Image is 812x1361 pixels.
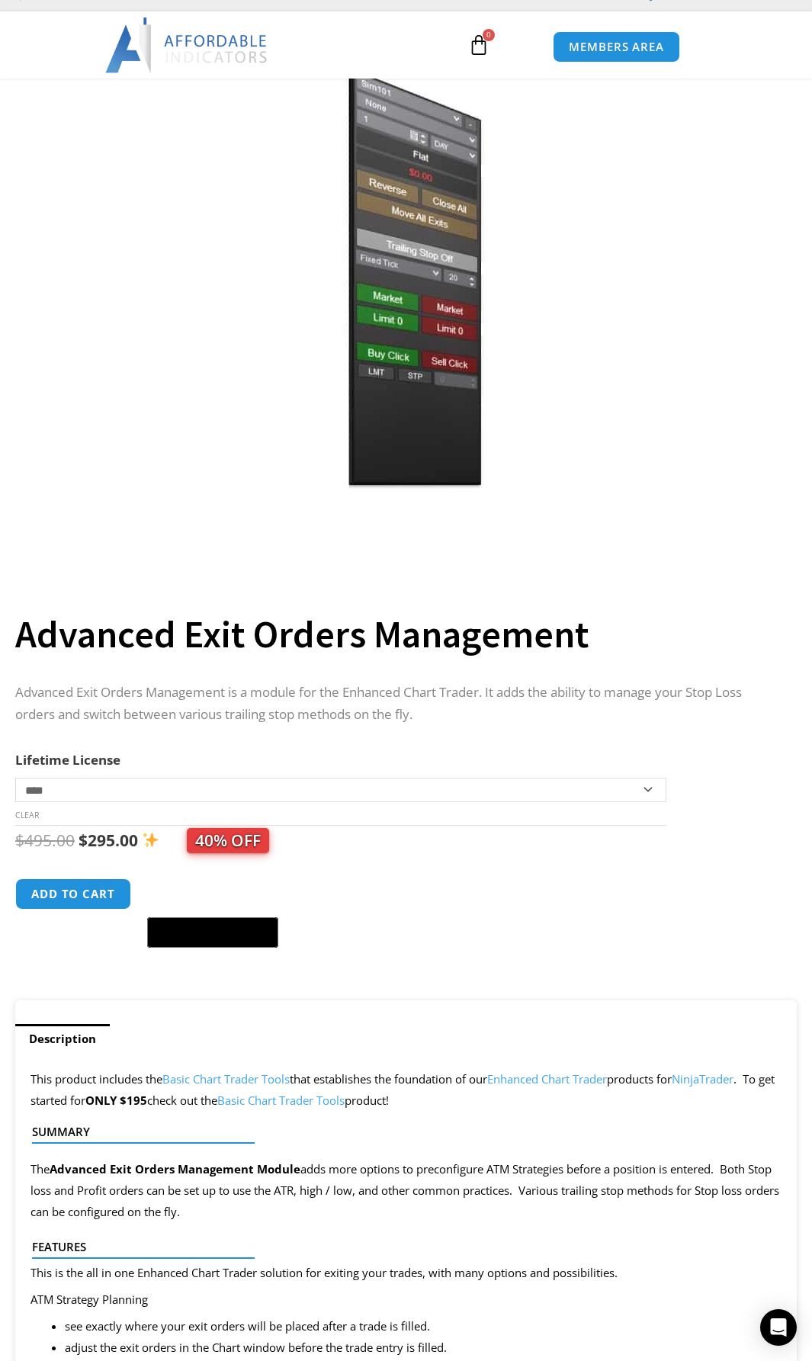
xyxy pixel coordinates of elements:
[553,31,680,63] a: MEMBERS AREA
[15,1024,110,1054] a: Description
[15,830,75,851] bdi: 495.00
[15,878,131,910] button: Add to cart
[672,1071,733,1087] a: NinjaTrader
[147,917,278,948] button: Buy with GPay
[15,830,24,851] span: $
[187,828,269,853] span: 40% OFF
[65,1316,782,1337] li: see exactly where your exit orders will be placed after a trade is filled.
[105,18,269,72] img: LogoAI | Affordable Indicators – NinjaTrader
[85,1093,147,1108] strong: ONLY $195
[760,1309,797,1346] div: Open Intercom Messenger
[217,1093,345,1108] a: Basic Chart Trader Tools
[32,1125,768,1138] h4: Summary
[32,1240,768,1253] h4: Features
[15,608,782,661] h1: Advanced Exit Orders Management
[161,67,651,489] img: AdvancedStopLossMgmt
[79,830,88,851] span: $
[569,41,664,53] span: MEMBERS AREA
[162,1071,290,1087] a: Basic Chart Trader Tools
[144,876,281,913] iframe: Secure express checkout frame
[147,1093,389,1108] span: check out the product!
[15,810,39,820] a: Clear options
[79,830,138,851] bdi: 295.00
[15,957,782,971] iframe: PayPal Message 1
[143,832,159,848] img: ✨
[483,29,495,41] span: 0
[30,1159,782,1223] p: The adds more options to preconfigure ATM Strategies before a position is entered. Both Stop loss...
[15,751,120,769] label: Lifetime License
[30,1289,782,1311] p: ATM Strategy Planning
[487,1071,607,1087] a: Enhanced Chart Trader
[445,23,512,67] a: 0
[30,1069,782,1112] p: This product includes the that establishes the foundation of our products for . To get started for
[15,682,782,726] p: Advanced Exit Orders Management is a module for the Enhanced Chart Trader. It adds the ability to...
[65,1337,782,1359] li: adjust the exit orders in the Chart window before the trade entry is filled.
